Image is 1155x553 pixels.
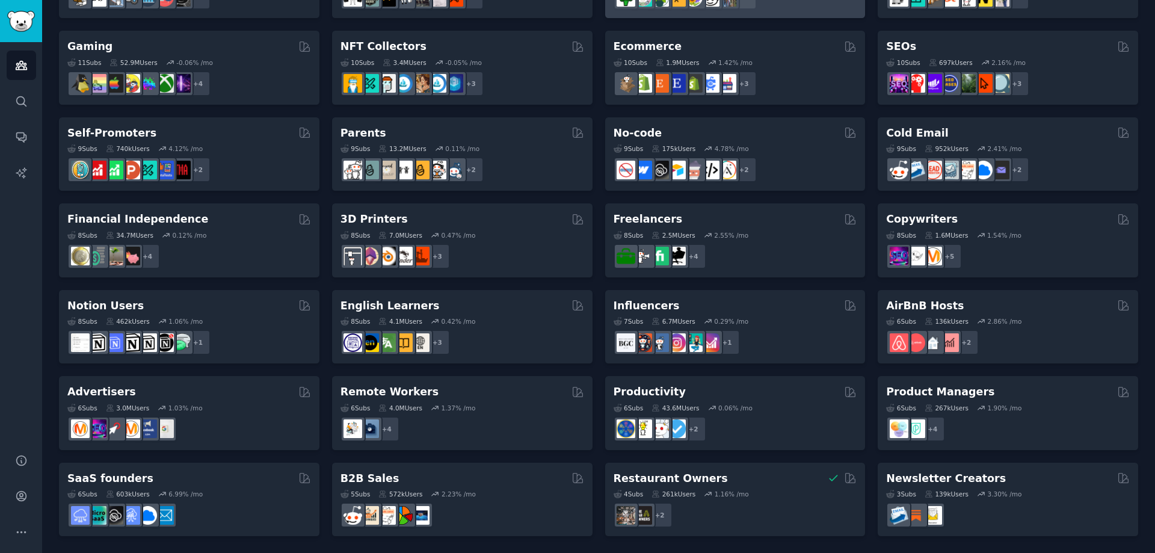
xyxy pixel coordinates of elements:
[377,161,396,179] img: beyondthebump
[105,506,123,525] img: NoCodeSaaS
[172,161,191,179] img: TestMyApp
[617,74,635,93] img: dropship
[155,333,174,352] img: BestNotionTemplates
[138,333,157,352] img: AskNotion
[71,333,90,352] img: Notiontemplates
[340,231,371,239] div: 8 Sub s
[957,74,976,93] img: Local_SEO
[172,333,191,352] img: NotionPromote
[667,247,686,265] img: Freelancers
[907,419,925,438] img: ProductMgmt
[987,231,1021,239] div: 1.54 % /mo
[442,404,476,412] div: 1.37 % /mo
[886,471,1006,486] h2: Newsletter Creators
[974,161,993,179] img: B2BSaaS
[681,244,706,269] div: + 4
[343,74,362,93] img: NFTExchange
[987,144,1021,153] div: 2.41 % /mo
[155,161,174,179] img: betatests
[650,333,669,352] img: Instagram
[667,161,686,179] img: Airtable
[715,330,740,355] div: + 1
[633,506,652,525] img: BarOwners
[168,317,203,326] div: 1.06 % /mo
[340,385,439,400] h2: Remote Workers
[67,126,156,141] h2: Self-Promoters
[176,58,213,67] div: -0.06 % /mo
[442,490,476,498] div: 2.23 % /mo
[650,419,669,438] img: productivity
[718,161,736,179] img: Adalo
[614,212,683,227] h2: Freelancers
[614,126,662,141] h2: No-code
[940,161,959,179] img: coldemail
[940,333,959,352] img: AirBnBInvesting
[458,71,484,96] div: + 3
[925,317,969,326] div: 136k Users
[168,144,203,153] div: 4.12 % /mo
[105,333,123,352] img: FreeNotionTemplates
[105,161,123,179] img: selfpromotion
[340,39,427,54] h2: NFT Collectors
[907,74,925,93] img: TechSEO
[67,231,97,239] div: 8 Sub s
[105,419,123,438] img: PPC
[168,490,203,498] div: 6.99 % /mo
[411,74,430,93] img: CryptoArt
[715,144,749,153] div: 4.78 % /mo
[886,58,920,67] div: 10 Sub s
[377,333,396,352] img: language_exchange
[617,247,635,265] img: forhire
[173,231,207,239] div: 0.12 % /mo
[377,247,396,265] img: blender
[718,58,753,67] div: 1.42 % /mo
[633,419,652,438] img: lifehacks
[937,244,962,269] div: + 5
[442,317,476,326] div: 0.42 % /mo
[1004,71,1029,96] div: + 3
[122,333,140,352] img: NotionGeeks
[886,298,964,314] h2: AirBnB Hosts
[667,333,686,352] img: InstagramMarketing
[651,404,699,412] div: 43.6M Users
[67,317,97,326] div: 8 Sub s
[890,506,908,525] img: Emailmarketing
[378,144,426,153] div: 13.2M Users
[155,419,174,438] img: googleads
[617,506,635,525] img: restaurantowners
[890,419,908,438] img: ProductManagement
[155,506,174,525] img: SaaS_Email_Marketing
[343,333,362,352] img: languagelearning
[925,490,969,498] div: 139k Users
[411,506,430,525] img: B_2_B_Selling_Tips
[67,298,144,314] h2: Notion Users
[360,419,379,438] img: work
[394,247,413,265] img: ender3
[394,333,413,352] img: LearnEnglishOnReddit
[651,317,695,326] div: 6.7M Users
[71,419,90,438] img: marketing
[684,161,703,179] img: nocodelowcode
[458,157,484,182] div: + 2
[718,404,753,412] div: 0.06 % /mo
[67,471,153,486] h2: SaaS founders
[105,247,123,265] img: Fire
[445,58,482,67] div: -0.05 % /mo
[343,419,362,438] img: RemoteJobs
[425,330,450,355] div: + 3
[442,231,476,239] div: 0.47 % /mo
[185,71,211,96] div: + 4
[614,471,728,486] h2: Restaurant Owners
[122,74,140,93] img: GamerPals
[886,317,916,326] div: 6 Sub s
[987,317,1021,326] div: 2.86 % /mo
[67,404,97,412] div: 6 Sub s
[953,330,979,355] div: + 2
[185,330,211,355] div: + 1
[715,490,749,498] div: 1.16 % /mo
[923,333,942,352] img: rentalproperties
[714,317,748,326] div: 0.29 % /mo
[105,74,123,93] img: macgaming
[886,404,916,412] div: 6 Sub s
[378,490,422,498] div: 572k Users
